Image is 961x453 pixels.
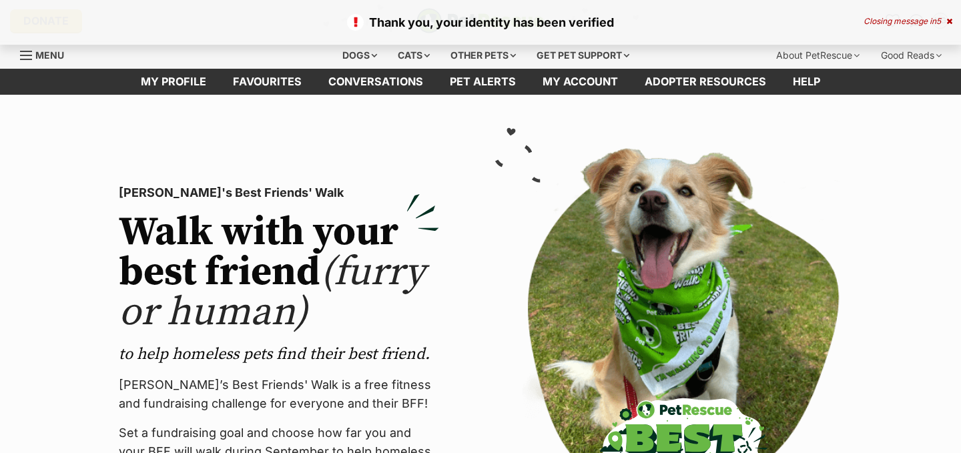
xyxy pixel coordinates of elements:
a: Pet alerts [436,69,529,95]
a: My account [529,69,631,95]
p: [PERSON_NAME]'s Best Friends' Walk [119,183,439,202]
a: Adopter resources [631,69,779,95]
p: [PERSON_NAME]’s Best Friends' Walk is a free fitness and fundraising challenge for everyone and t... [119,376,439,413]
a: My profile [127,69,220,95]
div: About PetRescue [767,42,869,69]
div: Other pets [441,42,525,69]
span: (furry or human) [119,248,425,338]
p: to help homeless pets find their best friend. [119,344,439,365]
div: Get pet support [527,42,639,69]
div: Cats [388,42,439,69]
span: Menu [35,49,64,61]
a: Menu [20,42,73,66]
div: Good Reads [872,42,951,69]
a: Favourites [220,69,315,95]
div: Dogs [333,42,386,69]
h2: Walk with your best friend [119,213,439,333]
a: conversations [315,69,436,95]
a: Help [779,69,834,95]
